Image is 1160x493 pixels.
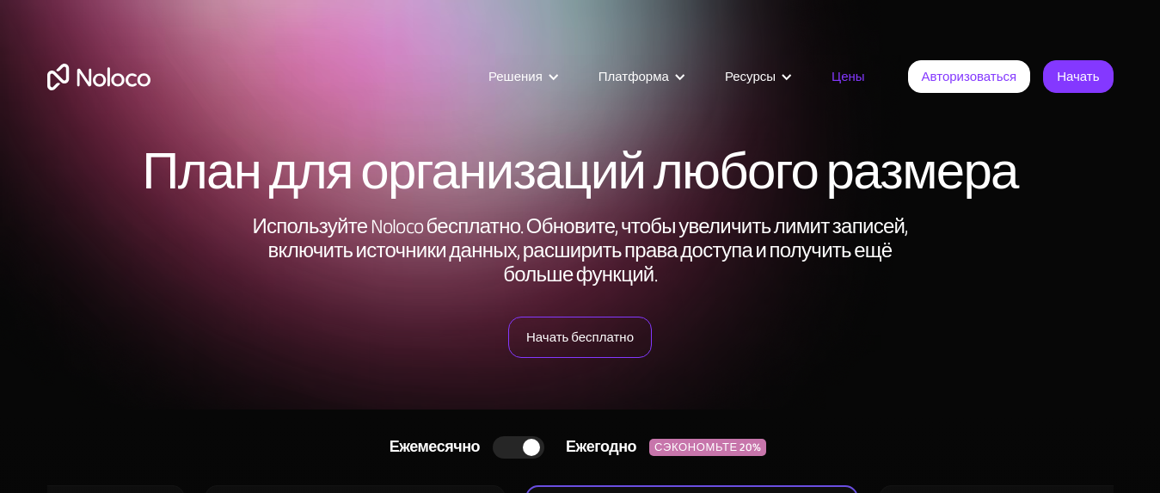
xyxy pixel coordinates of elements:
font: Цены [832,65,865,89]
font: Начать бесплатно [526,325,634,349]
font: План для организаций любого размера [142,124,1018,220]
div: Ресурсы [703,65,810,88]
font: Платформа [598,65,669,89]
font: Авторизоваться [922,65,1017,89]
font: СЭКОНОМЬТЕ 20% [654,437,761,458]
font: Начать [1057,65,1099,89]
font: Ресурсы [725,65,776,89]
div: Платформа [577,65,703,88]
font: Решения [488,65,543,89]
a: Цены [810,65,887,88]
a: Авторизоваться [908,60,1031,93]
a: Начать бесплатно [508,317,652,358]
a: Начать [1043,60,1113,93]
font: Используйте Noloco бесплатно. Обновите, чтобы увеличить лимит записей, включить источники данных,... [252,207,907,294]
font: Ежемесячно [390,433,480,461]
a: дом [47,64,150,90]
div: Решения [467,65,577,88]
font: Ежегодно [566,433,636,461]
